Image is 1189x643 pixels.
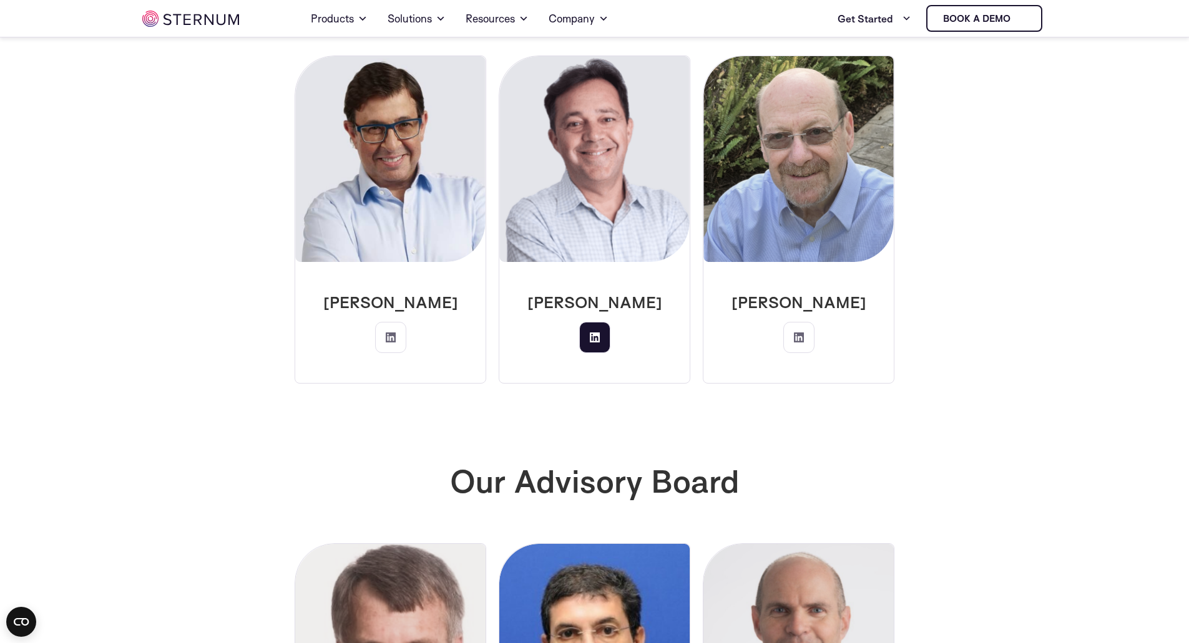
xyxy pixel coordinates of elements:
[388,1,446,36] a: Solutions
[838,6,911,31] a: Get Started
[713,292,884,312] p: [PERSON_NAME]
[305,292,476,312] p: [PERSON_NAME]
[311,1,368,36] a: Products
[499,56,690,262] img: Philippe Schwartz
[549,1,609,36] a: Company
[926,5,1042,32] a: Book a demo
[295,56,486,262] img: Santo Politi
[1015,14,1025,24] img: sternum iot
[142,11,239,27] img: sternum iot
[703,56,894,262] img: Eyal Shavit
[466,1,529,36] a: Resources
[252,463,938,498] h2: Our Advisory Board
[6,607,36,637] button: Open CMP widget
[509,292,680,312] p: [PERSON_NAME]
